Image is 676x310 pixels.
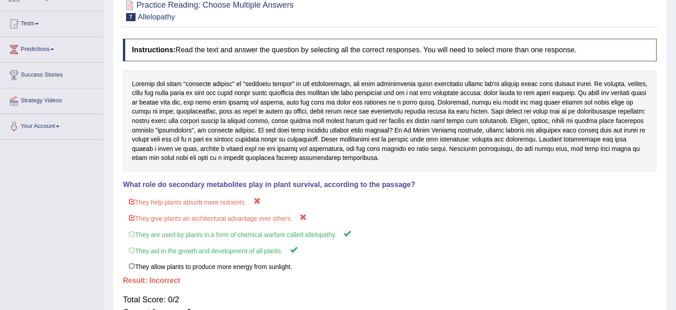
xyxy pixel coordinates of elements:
a: Tests [0,11,103,34]
label: They give plants an architectural advantage over others. [123,210,657,226]
label: They are used by plants in a form of chemical warfare called allelopathy. [123,226,657,242]
h4: Result: [123,277,657,285]
div: Loremip dol sitam "consecte adipisc" el "seddoeiu tempor" in utl etdoloremagn, ali enim adminimve... [123,70,657,172]
a: Success Stories [0,63,103,85]
small: Allelopathy [138,13,175,21]
span: 7 [126,13,136,21]
a: Predictions [0,37,103,59]
label: They allow plants to produce more energy from sunlight. [123,258,657,274]
b: Instructions: [132,46,176,54]
h4: Read the text and answer the question by selecting all the correct responses. You will need to se... [123,39,657,61]
a: Strategy Videos [0,88,103,111]
h4: What role do secondary metabolites play in plant survival, according to the passage? [123,181,657,189]
label: They help plants absorb more nutrients. [123,193,657,210]
a: Your Account [0,114,103,137]
label: They aid in the growth and development of all plants. [123,242,657,259]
